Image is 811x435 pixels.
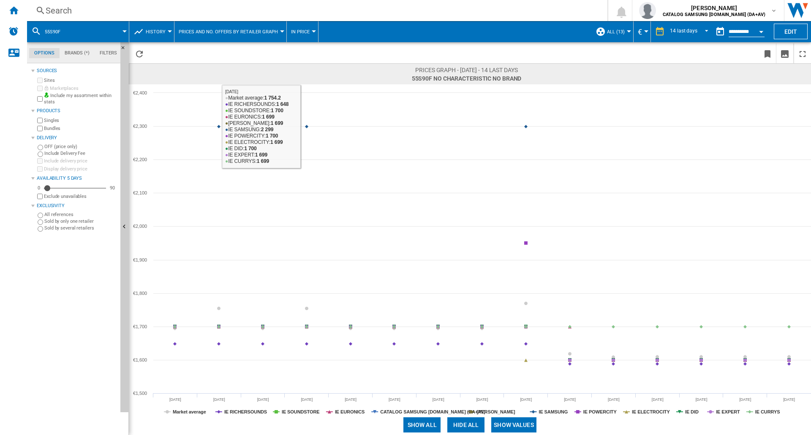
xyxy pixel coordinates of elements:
b: CATALOG SAMSUNG [DOMAIN_NAME] (DA+AV) [663,12,765,17]
label: Sites [44,77,117,84]
tspan: [DATE] [696,397,708,402]
md-tab-item: Options [29,48,60,58]
button: Download as image [776,43,793,63]
div: 90 [108,185,117,191]
button: Show all [403,417,441,432]
span: 55S90F [45,29,60,35]
tspan: CATALOG SAMSUNG [DOMAIN_NAME] (DA+AV) [380,409,485,414]
tspan: IE POWERCITY [583,409,617,414]
tspan: [DATE] [213,397,225,402]
tspan: IE SOUNDSTORE [282,409,320,414]
tspan: €2,200 [133,157,147,162]
label: Include Delivery Fee [44,150,117,157]
img: mysite-bg-18x18.png [44,92,49,97]
tspan: [DATE] [389,397,400,402]
label: Singles [44,117,117,124]
tspan: €2,400 [133,90,147,95]
div: Search [46,5,585,16]
tspan: €1,700 [133,324,147,329]
tspan: IE DID [685,409,699,414]
span: [PERSON_NAME] [663,4,765,12]
input: Include my assortment within stats [37,94,43,104]
div: Exclusivity [37,203,117,209]
button: € [638,21,646,42]
label: All references [44,211,117,218]
tspan: €1,600 [133,357,147,362]
md-tab-item: Filters [95,48,122,58]
button: Hide all [447,417,484,432]
tspan: €2,100 [133,190,147,195]
label: Exclude unavailables [44,193,117,200]
button: Prices and No. offers by retailer graph [179,21,282,42]
label: Include delivery price [44,158,117,164]
div: Availability 5 Days [37,175,117,182]
tspan: [DATE] [520,397,532,402]
span: ALL (13) [607,29,625,35]
div: 14 last days [670,28,697,34]
label: OFF (price only) [44,143,117,150]
input: Sites [37,78,43,83]
tspan: [DATE] [345,397,357,402]
button: Open calendar [754,23,769,38]
button: Hide [120,42,129,412]
label: Sold by only one retailer [44,218,117,224]
button: Show values [491,417,536,432]
input: Include Delivery Fee [38,151,43,157]
input: Bundles [37,126,43,131]
input: Sold by only one retailer [38,219,43,225]
tspan: [DATE] [476,397,488,402]
label: Sold by several retailers [44,225,117,231]
tspan: [PERSON_NAME] [477,409,515,414]
input: Display delivery price [37,194,43,199]
button: Edit [774,24,808,39]
div: Delivery [37,135,117,141]
label: Display delivery price [44,166,117,172]
input: All references [38,213,43,218]
tspan: [DATE] [301,397,313,402]
tspan: IE ELECTROCITY [632,409,670,414]
img: alerts-logo.svg [8,26,19,36]
tspan: IE EXPERT [716,409,740,414]
md-menu: Currency [634,21,651,42]
input: Sold by several retailers [38,226,43,232]
input: OFF (price only) [38,145,43,150]
button: In price [291,21,314,42]
img: profile.jpg [639,2,656,19]
input: Display delivery price [37,166,43,172]
tspan: [DATE] [169,397,181,402]
label: Include my assortment within stats [44,92,117,105]
div: 0 [35,185,42,191]
div: Sources [37,68,117,74]
div: Products [37,108,117,114]
tspan: [DATE] [739,397,751,402]
tspan: [DATE] [564,397,576,402]
button: Reload [131,43,148,63]
tspan: €2,000 [133,224,147,229]
span: In price [291,29,310,35]
button: Maximize [794,43,811,63]
tspan: [DATE] [257,397,269,402]
tspan: IE RICHERSOUNDS [224,409,267,414]
div: ALL (13) [596,21,629,42]
md-tab-item: Brands (*) [60,48,95,58]
label: Marketplaces [44,85,117,92]
md-select: REPORTS.WIZARD.STEPS.REPORT.STEPS.REPORT_OPTIONS.PERIOD: 14 last days [669,25,712,39]
button: History [146,21,170,42]
tspan: [DATE] [433,397,444,402]
tspan: [DATE] [652,397,664,402]
span: Prices and No. offers by retailer graph [179,29,278,35]
tspan: [DATE] [608,397,620,402]
label: Bundles [44,125,117,132]
tspan: IE EURONICS [335,409,365,414]
tspan: €1,800 [133,291,147,296]
tspan: [DATE] [783,397,795,402]
tspan: IE SAMSUNG [539,409,568,414]
tspan: €1,900 [133,257,147,262]
tspan: €2,300 [133,124,147,129]
input: Singles [37,118,43,123]
tspan: Market average [173,409,206,414]
button: md-calendar [712,23,729,40]
span: 55S90F No characteristic No brand [412,74,522,83]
